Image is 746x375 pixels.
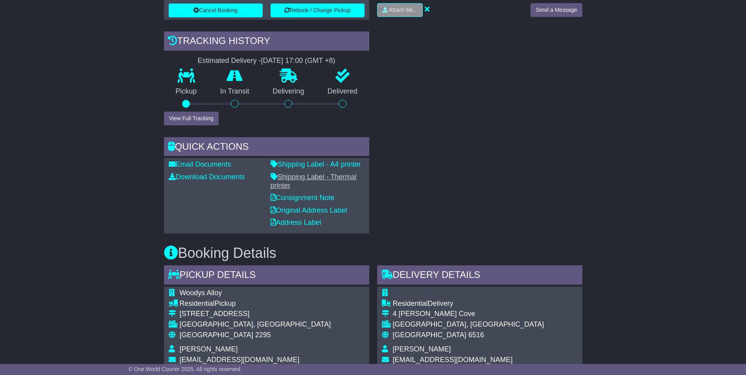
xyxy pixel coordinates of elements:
p: In Transit [208,87,261,96]
div: [GEOGRAPHIC_DATA], [GEOGRAPHIC_DATA] [180,320,331,329]
button: Send a Message [530,3,582,17]
span: [EMAIL_ADDRESS][DOMAIN_NAME] [393,356,513,364]
div: Quick Actions [164,137,369,158]
button: Rebook / Change Pickup [271,4,365,17]
h3: Booking Details [164,245,582,261]
div: [GEOGRAPHIC_DATA], [GEOGRAPHIC_DATA] [393,320,544,329]
div: Tracking history [164,31,369,53]
a: Download Documents [169,173,245,181]
span: [GEOGRAPHIC_DATA] [393,331,466,339]
div: [DATE] 17:00 (GMT +8) [261,57,335,65]
span: [GEOGRAPHIC_DATA] [180,331,253,339]
div: Pickup Details [164,265,369,287]
button: Cancel Booking [169,4,263,17]
a: Consignment Note [271,194,335,202]
p: Delivering [261,87,316,96]
div: Delivery [393,300,544,308]
span: [EMAIL_ADDRESS][DOMAIN_NAME] [180,356,300,364]
span: 2295 [255,331,271,339]
span: © One World Courier 2025. All rights reserved. [128,366,242,372]
a: Shipping Label - Thermal printer [271,173,357,189]
span: Woodys Alloy [180,289,222,297]
span: Residential [393,300,428,307]
span: Residential [180,300,215,307]
p: Pickup [164,87,209,96]
div: 4 [PERSON_NAME] Cove [393,310,544,318]
span: [PERSON_NAME] [393,345,451,353]
div: Pickup [180,300,331,308]
a: Shipping Label - A4 printer [271,160,361,168]
span: 6516 [468,331,484,339]
a: Email Documents [169,160,231,168]
p: Delivered [316,87,369,96]
button: View Full Tracking [164,112,219,125]
a: Address Label [271,219,321,226]
a: Original Address Label [271,206,347,214]
div: Delivery Details [377,265,582,287]
span: [PERSON_NAME] [180,345,238,353]
div: [STREET_ADDRESS] [180,310,331,318]
div: Estimated Delivery - [164,57,369,65]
